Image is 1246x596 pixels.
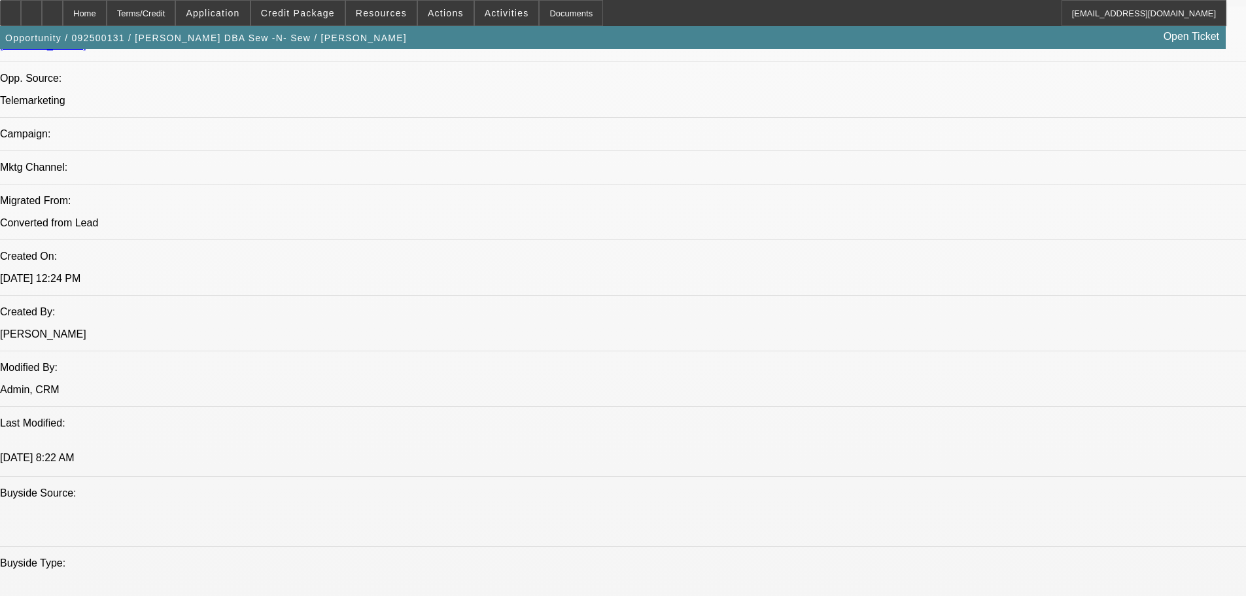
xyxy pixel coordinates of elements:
[356,8,407,18] span: Resources
[428,8,464,18] span: Actions
[251,1,345,26] button: Credit Package
[176,1,249,26] button: Application
[485,8,529,18] span: Activities
[418,1,474,26] button: Actions
[186,8,239,18] span: Application
[346,1,417,26] button: Resources
[261,8,335,18] span: Credit Package
[1158,26,1224,48] a: Open Ticket
[475,1,539,26] button: Activities
[5,33,407,43] span: Opportunity / 092500131 / [PERSON_NAME] DBA Sew -N- Sew / [PERSON_NAME]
